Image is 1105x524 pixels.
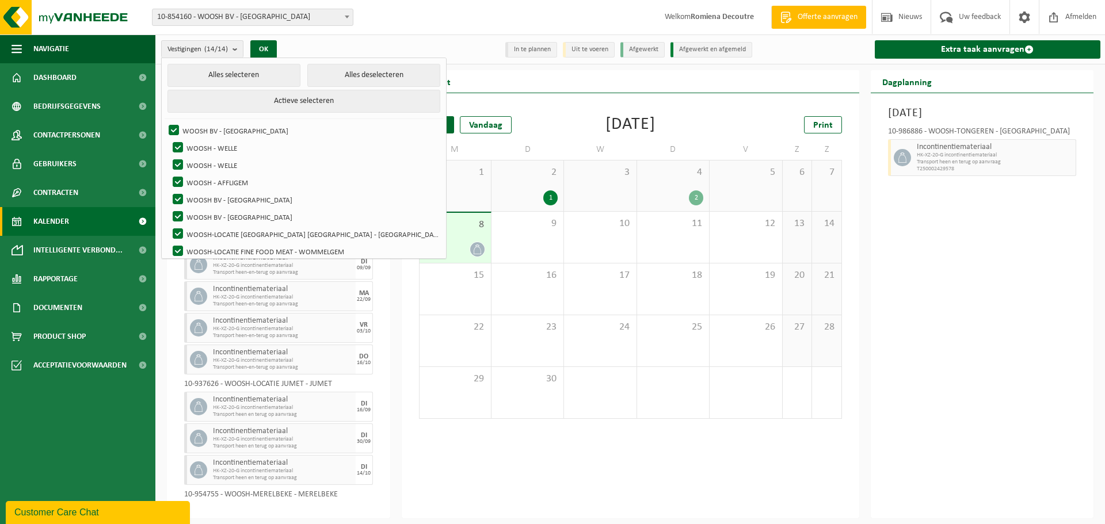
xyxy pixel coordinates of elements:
[167,41,228,58] span: Vestigingen
[620,42,665,58] li: Afgewerkt
[788,269,806,282] span: 20
[643,217,703,230] span: 11
[460,116,512,133] div: Vandaag
[637,139,710,160] td: D
[170,139,439,156] label: WOOSH - WELLE
[357,265,371,271] div: 09/09
[563,42,615,58] li: Uit te voeren
[710,139,782,160] td: V
[771,6,866,29] a: Offerte aanvragen
[359,353,368,360] div: DO
[813,121,833,130] span: Print
[425,373,485,385] span: 29
[570,166,630,179] span: 3
[425,166,485,179] span: 1
[505,42,557,58] li: In te plannen
[213,301,353,308] span: Transport heen-en-terug op aanvraag
[33,236,123,265] span: Intelligente verbond...
[570,269,630,282] span: 17
[170,156,439,174] label: WOOSH - WELLE
[425,321,485,334] span: 22
[360,322,368,328] div: VR
[605,116,656,133] div: [DATE]
[425,269,485,282] span: 15
[170,225,439,243] label: WOOSH-LOCATIE [GEOGRAPHIC_DATA] [GEOGRAPHIC_DATA] - [GEOGRAPHIC_DATA]
[170,243,439,260] label: WOOSH-LOCATIE FINE FOOD MEAT - WOMMELGEM
[213,458,353,468] span: Incontinentiemateriaal
[715,166,776,179] span: 5
[497,217,558,230] span: 9
[213,411,353,418] span: Transport heen en terug op aanvraag
[307,64,440,87] button: Alles deselecteren
[204,45,228,53] count: (14/14)
[818,321,835,334] span: 28
[875,40,1101,59] a: Extra taak aanvragen
[213,269,353,276] span: Transport heen-en-terug op aanvraag
[804,116,842,133] a: Print
[357,439,371,445] div: 30/09
[213,468,353,475] span: HK-XZ-20-G incontinentiemateriaal
[166,122,439,139] label: WOOSH BV - [GEOGRAPHIC_DATA]
[570,321,630,334] span: 24
[213,357,353,364] span: HK-XZ-20-G incontinentiemateriaal
[691,13,754,21] strong: Romiena Decoutre
[357,407,371,413] div: 16/09
[497,321,558,334] span: 23
[361,432,367,439] div: DI
[33,207,69,236] span: Kalender
[213,326,353,332] span: HK-XZ-20-G incontinentiemateriaal
[213,436,353,443] span: HK-XZ-20-G incontinentiemateriaal
[871,70,943,93] h2: Dagplanning
[33,150,77,178] span: Gebruikers
[33,351,127,380] span: Acceptatievoorwaarden
[917,143,1073,152] span: Incontinentiemateriaal
[6,499,192,524] iframe: chat widget
[33,265,78,293] span: Rapportage
[917,159,1073,166] span: Transport heen en terug op aanvraag
[497,166,558,179] span: 2
[917,152,1073,159] span: HK-XZ-20-G incontinentiemateriaal
[818,166,835,179] span: 7
[783,139,812,160] td: Z
[33,92,101,121] span: Bedrijfsgegevens
[357,297,371,303] div: 22/09
[170,174,439,191] label: WOOSH - AFFLIGEM
[213,364,353,371] span: Transport heen-en-terug op aanvraag
[564,139,637,160] td: W
[888,105,1077,122] h3: [DATE]
[643,269,703,282] span: 18
[213,404,353,411] span: HK-XZ-20-G incontinentiemateriaal
[213,443,353,450] span: Transport heen en terug op aanvraag
[33,63,77,92] span: Dashboard
[715,269,776,282] span: 19
[213,294,353,301] span: HK-XZ-20-G incontinentiemateriaal
[689,190,703,205] div: 2
[250,40,277,59] button: OK
[670,42,752,58] li: Afgewerkt en afgemeld
[153,9,353,25] span: 10-854160 - WOOSH BV - GENT
[788,321,806,334] span: 27
[33,178,78,207] span: Contracten
[170,208,439,225] label: WOOSH BV - [GEOGRAPHIC_DATA]
[497,269,558,282] span: 16
[33,121,100,150] span: Contactpersonen
[213,262,353,269] span: HK-XZ-20-G incontinentiemateriaal
[213,332,353,339] span: Transport heen-en-terug op aanvraag
[818,217,835,230] span: 14
[361,258,367,265] div: DI
[170,191,439,208] label: WOOSH BV - [GEOGRAPHIC_DATA]
[812,139,841,160] td: Z
[715,321,776,334] span: 26
[152,9,353,26] span: 10-854160 - WOOSH BV - GENT
[33,35,69,63] span: Navigatie
[491,139,564,160] td: D
[419,139,491,160] td: M
[795,12,860,23] span: Offerte aanvragen
[497,373,558,385] span: 30
[715,217,776,230] span: 12
[33,322,86,351] span: Product Shop
[917,166,1073,173] span: T250002429578
[161,40,243,58] button: Vestigingen(14/14)
[33,293,82,322] span: Documenten
[788,166,806,179] span: 6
